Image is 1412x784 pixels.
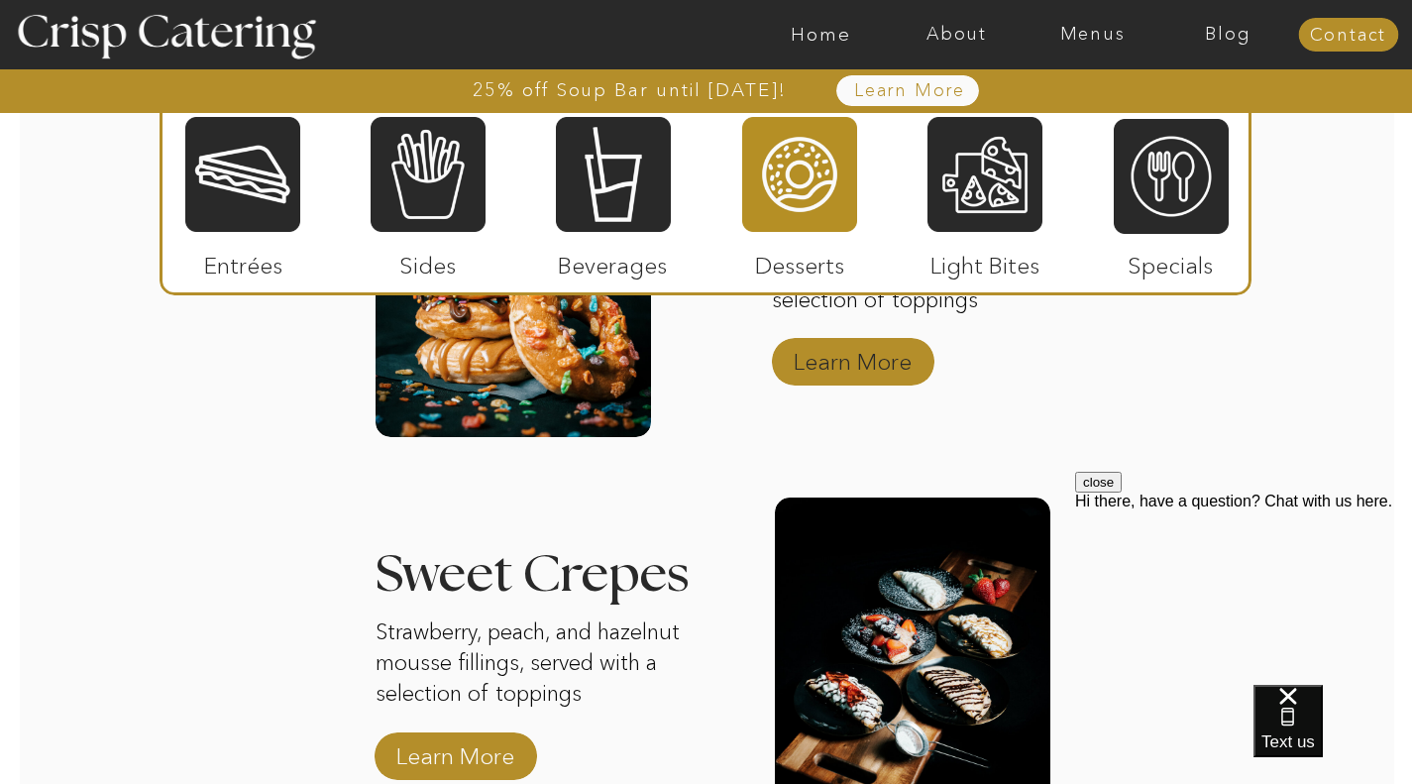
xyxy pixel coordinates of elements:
h3: Sweet Crepes [376,549,740,601]
a: Learn More [787,328,919,386]
p: Entrées [177,232,309,289]
p: Strawberry, peach, and hazelnut mousse fillings, served with a selection of toppings [376,617,701,713]
a: Home [753,25,889,45]
a: Contact [1298,26,1398,46]
a: Menus [1025,25,1160,45]
a: Blog [1160,25,1296,45]
p: Specials [1105,232,1237,289]
iframe: podium webchat widget prompt [1075,472,1412,710]
iframe: podium webchat widget bubble [1253,685,1412,784]
a: Learn More [809,81,1012,101]
p: Light Bites [920,232,1051,289]
p: Sides [362,232,493,289]
p: Beverages [547,232,679,289]
p: Desserts [734,232,866,289]
a: About [889,25,1025,45]
a: Learn More [389,723,521,780]
a: 25% off Soup Bar until [DATE]! [401,80,858,100]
